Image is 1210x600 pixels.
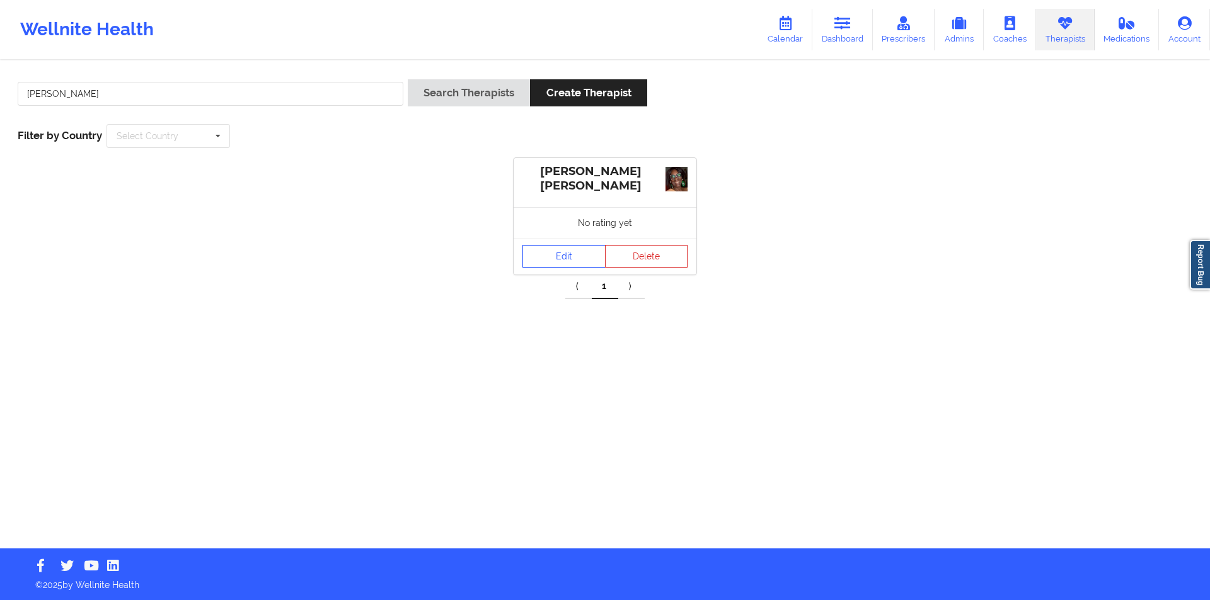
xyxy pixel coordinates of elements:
div: Select Country [117,132,178,140]
div: Pagination Navigation [565,274,645,299]
button: Create Therapist [530,79,647,106]
a: Coaches [984,9,1036,50]
img: 0fe68a9a-e143-4677-9d6e-9eeeb0a7be90_DELORES_PIX_2020.jpg [665,167,688,191]
a: 1 [592,274,618,299]
a: Admins [935,9,984,50]
a: Previous item [565,274,592,299]
p: © 2025 by Wellnite Health [26,570,1184,591]
a: Medications [1095,9,1160,50]
div: [PERSON_NAME] [PERSON_NAME] [522,164,688,193]
input: Search Keywords [18,82,403,106]
a: Edit [522,245,606,268]
a: Therapists [1036,9,1095,50]
a: Calendar [758,9,812,50]
a: Next item [618,274,645,299]
a: Report Bug [1190,240,1210,290]
button: Delete [605,245,688,268]
a: Account [1159,9,1210,50]
a: Dashboard [812,9,873,50]
a: Prescribers [873,9,935,50]
button: Search Therapists [408,79,530,106]
span: Filter by Country [18,129,102,142]
div: No rating yet [514,207,696,238]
